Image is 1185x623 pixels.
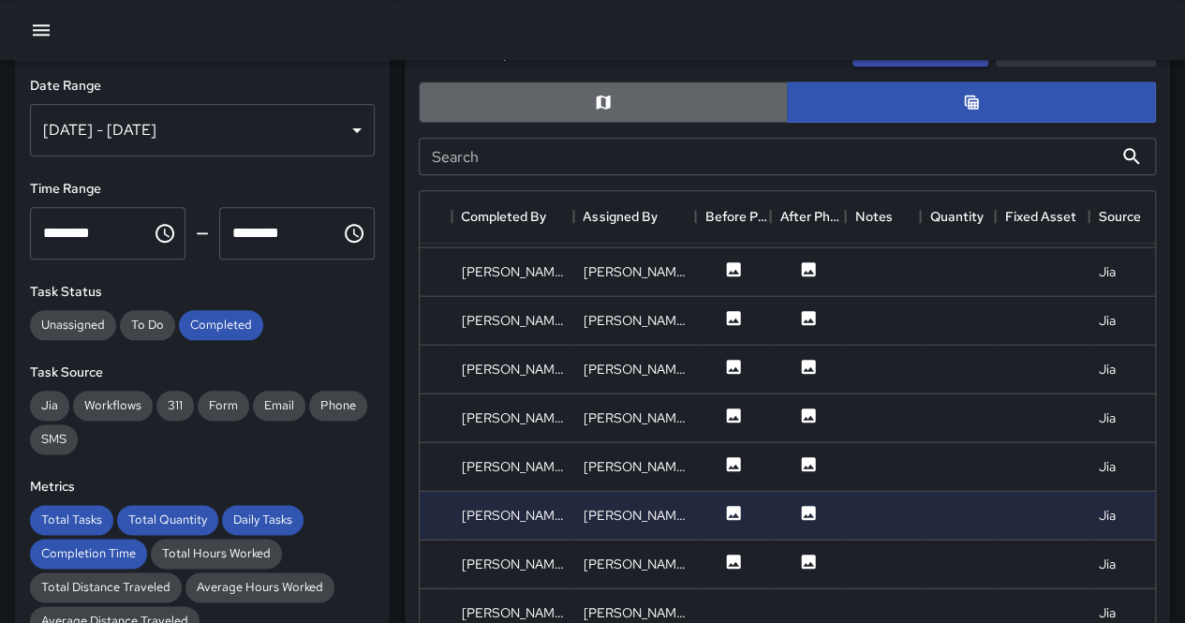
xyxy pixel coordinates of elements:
div: Daniel Cordova [462,408,565,426]
div: Workflows [73,391,153,421]
div: Jia [1099,359,1116,378]
div: Form [198,391,249,421]
div: Source [1098,190,1140,243]
span: Workflows [73,397,153,413]
div: Daniel Cordova [584,456,687,475]
div: Daily Tasks [222,505,304,535]
h6: Date Range [30,76,375,96]
span: Total Quantity [117,512,218,527]
h6: Metrics [30,477,375,497]
div: Before Photo [704,190,770,243]
div: Jia [1099,408,1116,426]
div: Email [253,391,305,421]
span: Jia [30,397,69,413]
h6: Task Source [30,363,375,383]
div: Jia [1099,602,1116,621]
span: Phone [309,397,367,413]
svg: Table [962,93,981,111]
div: Total Quantity [117,505,218,535]
span: Daily Tasks [222,512,304,527]
div: 311 [156,391,194,421]
div: Completed By [452,190,573,243]
div: After Photo [770,190,845,243]
div: [DATE] - [DATE] [30,104,375,156]
div: Joseph Perez [584,310,687,329]
div: Completed By [461,190,546,243]
div: Jia [1099,505,1116,524]
div: Daniel Cordova [462,359,565,378]
span: Total Hours Worked [151,545,282,561]
div: Notes [854,190,892,243]
div: Jia [1099,310,1116,329]
div: Total Tasks [30,505,113,535]
div: Fixed Asset [1004,190,1075,243]
div: Assigned By [573,190,695,243]
span: Total Tasks [30,512,113,527]
button: Choose time, selected time is 12:00 AM [146,215,184,252]
div: Daniel Cordova [462,456,565,475]
div: Joseph Perez [462,310,565,329]
div: Jia [1099,261,1116,280]
span: Average Hours Worked [185,579,334,595]
div: Total Distance Traveled [30,572,182,602]
div: Joseph Perez [584,261,687,280]
div: Before Photo [695,190,770,243]
div: Total Hours Worked [151,539,282,569]
div: Completion Time [30,539,147,569]
div: Jia [1099,554,1116,572]
span: To Do [120,317,175,333]
div: Unassigned [30,310,116,340]
div: Daniel Cordova [584,554,687,572]
h6: Task Status [30,282,375,303]
div: Daniel Cordova [462,554,565,572]
div: Jia [1099,456,1116,475]
span: SMS [30,431,78,447]
span: Unassigned [30,317,116,333]
svg: Map [594,93,613,111]
div: To Do [120,310,175,340]
div: Daniel Cordova [584,602,687,621]
span: Form [198,397,249,413]
button: Table [787,82,1156,123]
div: Fixed Asset [995,190,1089,243]
button: Map [419,82,788,123]
div: Daniel Cordova [584,408,687,426]
span: Completion Time [30,545,147,561]
div: Daniel Cordova [462,602,565,621]
span: 311 [156,397,194,413]
h6: Time Range [30,179,375,200]
div: Phone [309,391,367,421]
span: Completed [179,317,263,333]
div: Notes [845,190,920,243]
span: Total Distance Traveled [30,579,182,595]
div: Quantity [920,190,995,243]
div: Jia [30,391,69,421]
span: Email [253,397,305,413]
div: Joseph Perez [462,261,565,280]
button: Choose time, selected time is 11:59 PM [335,215,373,252]
div: Source [1089,190,1163,243]
div: Assigned By [583,190,657,243]
div: Daniel Cordova [584,359,687,378]
div: After Photo [779,190,845,243]
div: Daniel Cordova [462,505,565,524]
div: Quantity [929,190,983,243]
div: Category [330,190,452,243]
div: Average Hours Worked [185,572,334,602]
div: Completed [179,310,263,340]
div: Daniel Cordova [584,505,687,524]
div: SMS [30,424,78,454]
